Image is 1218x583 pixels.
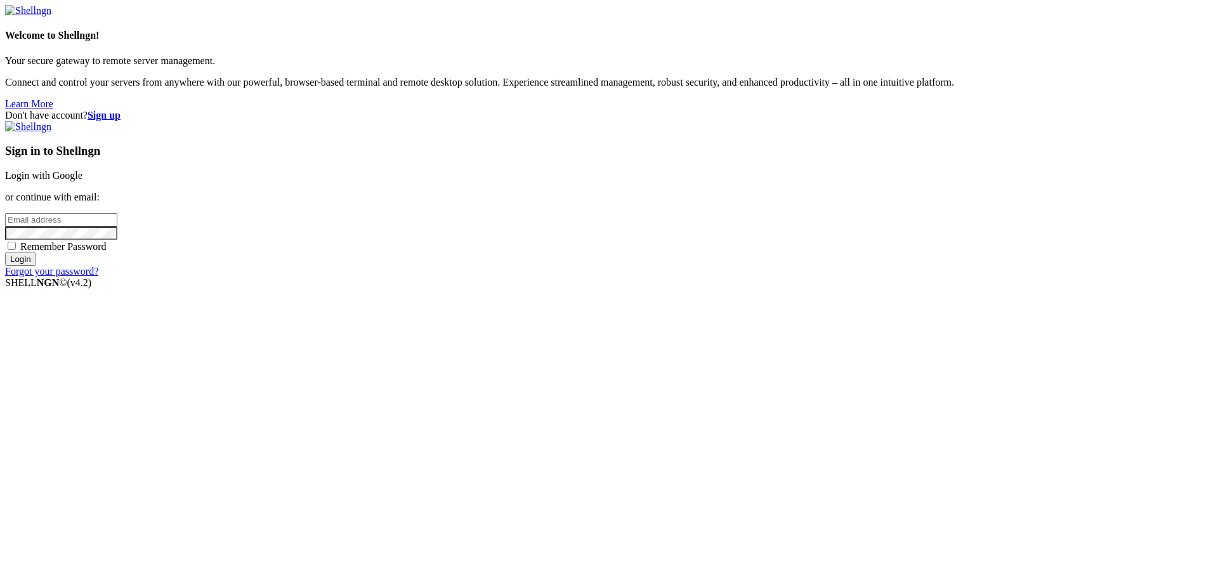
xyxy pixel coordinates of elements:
b: NGN [37,277,60,288]
p: Your secure gateway to remote server management. [5,55,1213,67]
h4: Welcome to Shellngn! [5,30,1213,41]
span: SHELL © [5,277,91,288]
div: Don't have account? [5,110,1213,121]
a: Sign up [88,110,121,121]
h3: Sign in to Shellngn [5,144,1213,158]
a: Forgot your password? [5,266,98,277]
a: Learn More [5,98,53,109]
span: 4.2.0 [67,277,92,288]
span: Remember Password [20,241,107,252]
img: Shellngn [5,5,51,16]
input: Login [5,252,36,266]
input: Remember Password [8,242,16,250]
input: Email address [5,213,117,226]
a: Login with Google [5,170,82,181]
img: Shellngn [5,121,51,133]
p: Connect and control your servers from anywhere with our powerful, browser-based terminal and remo... [5,77,1213,88]
p: or continue with email: [5,192,1213,203]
